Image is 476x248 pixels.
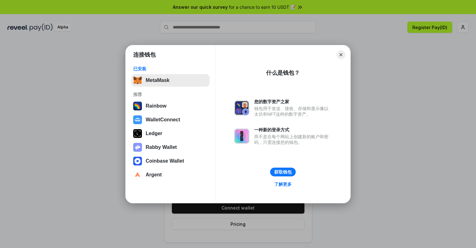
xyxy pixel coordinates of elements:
button: Ledger [131,127,210,140]
div: 推荐 [133,92,208,97]
button: Coinbase Wallet [131,155,210,167]
div: 一种新的登录方式 [254,127,332,133]
button: Rainbow [131,100,210,112]
button: 获取钱包 [270,168,296,176]
div: 什么是钱包？ [266,69,300,77]
div: Rabby Wallet [146,144,177,150]
img: svg+xml,%3Csvg%20fill%3D%22none%22%20height%3D%2233%22%20viewBox%3D%220%200%2035%2033%22%20width%... [133,76,142,85]
img: svg+xml,%3Csvg%20width%3D%2228%22%20height%3D%2228%22%20viewBox%3D%220%200%2028%2028%22%20fill%3D... [133,170,142,179]
button: Close [337,50,345,59]
img: svg+xml,%3Csvg%20xmlns%3D%22http%3A%2F%2Fwww.w3.org%2F2000%2Fsvg%22%20fill%3D%22none%22%20viewBox... [133,143,142,152]
div: 您的数字资产之家 [254,99,332,104]
div: 已安装 [133,66,208,72]
div: Ledger [146,131,162,136]
a: 了解更多 [270,180,295,188]
div: 钱包用于发送、接收、存储和显示像以太坊和NFT这样的数字资产。 [254,106,332,117]
button: WalletConnect [131,114,210,126]
div: Argent [146,172,162,178]
div: 获取钱包 [274,169,292,175]
img: svg+xml,%3Csvg%20xmlns%3D%22http%3A%2F%2Fwww.w3.org%2F2000%2Fsvg%22%20fill%3D%22none%22%20viewBox... [234,100,249,115]
div: WalletConnect [146,117,180,123]
div: 而不是在每个网站上创建新的账户和密码，只需连接您的钱包。 [254,134,332,145]
img: svg+xml,%3Csvg%20xmlns%3D%22http%3A%2F%2Fwww.w3.org%2F2000%2Fsvg%22%20width%3D%2228%22%20height%3... [133,129,142,138]
button: Rabby Wallet [131,141,210,154]
img: svg+xml,%3Csvg%20width%3D%2228%22%20height%3D%2228%22%20viewBox%3D%220%200%2028%2028%22%20fill%3D... [133,115,142,124]
h1: 连接钱包 [133,51,156,58]
button: MetaMask [131,74,210,87]
button: Argent [131,169,210,181]
div: 了解更多 [274,181,292,187]
img: svg+xml,%3Csvg%20xmlns%3D%22http%3A%2F%2Fwww.w3.org%2F2000%2Fsvg%22%20fill%3D%22none%22%20viewBox... [234,129,249,144]
div: Coinbase Wallet [146,158,184,164]
div: MetaMask [146,78,169,83]
div: Rainbow [146,103,167,109]
img: svg+xml,%3Csvg%20width%3D%2228%22%20height%3D%2228%22%20viewBox%3D%220%200%2028%2028%22%20fill%3D... [133,157,142,165]
img: svg+xml,%3Csvg%20width%3D%22120%22%20height%3D%22120%22%20viewBox%3D%220%200%20120%20120%22%20fil... [133,102,142,110]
